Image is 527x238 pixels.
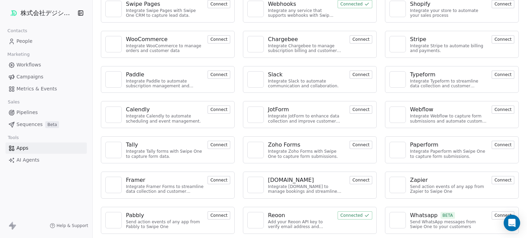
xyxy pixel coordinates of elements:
a: Connect [208,36,230,42]
div: Integrate Zoho Forms with Swipe One to capture form submissions. [268,149,346,159]
button: Connect [208,105,230,114]
div: Integrate any service that supports webhooks with Swipe One to capture and automate data workflows. [268,8,333,18]
div: Pabbly [126,211,144,220]
div: Integrate your store to automate your sales process [410,8,488,18]
a: Connect [492,177,514,183]
a: Pipelines [5,107,87,118]
div: Open Intercom Messenger [504,215,520,231]
div: Chargebee [268,35,298,43]
span: Sales [5,97,23,107]
a: NA [389,212,406,228]
div: Calendly [126,105,150,114]
div: Zapier [410,176,428,184]
img: NA [108,215,119,225]
div: Paperform [410,141,438,149]
a: JotForm [268,105,346,114]
span: Apps [16,145,28,152]
a: Connect [208,212,230,218]
a: [DOMAIN_NAME] [268,176,346,184]
button: Connect [350,71,372,79]
div: Integrate [DOMAIN_NAME] to manage bookings and streamline scheduling. [268,184,346,194]
a: NA [247,212,264,228]
img: NA [108,39,119,49]
button: Connect [492,211,514,220]
a: Connect [208,177,230,183]
button: Connect [350,105,372,114]
a: Workflows [5,59,87,71]
img: NA [108,110,119,120]
button: Connect [350,176,372,184]
span: Tools [5,133,22,143]
div: Stripe [410,35,426,43]
a: NA [389,177,406,193]
div: Whatsapp [410,211,438,220]
button: Connect [492,141,514,149]
a: Apps [5,142,87,154]
a: NA [389,1,406,17]
a: NA [247,107,264,123]
button: Connect [208,35,230,43]
a: Stripe [410,35,488,43]
img: NA [393,145,403,155]
span: Beta [45,121,59,128]
a: Connect [350,177,372,183]
div: Integrate Paddle to automate subscription management and customer engagement. [126,79,203,89]
a: Zoho Forms [268,141,346,149]
a: NA [247,142,264,158]
img: NA [108,4,119,14]
a: Connect [492,141,514,148]
div: Integrate Typeform to streamline data collection and customer engagement. [410,79,488,89]
button: Connect [350,141,372,149]
span: People [16,38,33,45]
div: Webflow [410,105,433,114]
a: NA [247,177,264,193]
div: [DOMAIN_NAME] [268,176,314,184]
a: Slack [268,71,346,79]
span: Metrics & Events [16,85,57,92]
a: Reoon [268,211,333,220]
div: Tally [126,141,138,149]
div: Integrate Chargebee to manage subscription billing and customer data. [268,43,346,53]
a: Connect [350,36,372,42]
a: WhatsappBETA [410,211,488,220]
img: NA [393,4,403,14]
span: Sequences [16,121,43,128]
img: NA [250,215,261,225]
a: Connect [492,212,514,218]
a: NA [247,71,264,88]
button: Connect [350,35,372,43]
div: Integrate JotForm to enhance data collection and improve customer engagement. [268,114,346,124]
img: NA [250,145,261,155]
div: Integrate Tally forms with Swipe One to capture form data. [126,149,203,159]
span: Help & Support [57,223,88,228]
img: NA [250,110,261,120]
span: AI Agents [16,156,39,164]
a: Connect [350,106,372,113]
a: WooCommerce [126,35,203,43]
a: NA [247,36,264,52]
div: Add your Reoon API key to verify email address and reduce bounces [268,220,333,229]
a: Connect [208,141,230,148]
a: Connect [208,71,230,78]
a: Connect [350,141,372,148]
a: NA [105,107,122,123]
a: NA [105,36,122,52]
div: Integrate Paperform with Swipe One to capture form submissions. [410,149,488,159]
span: Contacts [4,26,30,36]
button: Connect [492,35,514,43]
a: NA [105,142,122,158]
span: BETA [441,212,455,219]
button: Connect [208,141,230,149]
a: Connected [338,1,372,7]
div: Zoho Forms [268,141,300,149]
button: Connect [492,176,514,184]
img: NA [250,39,261,49]
span: Pipelines [16,109,38,116]
a: NA [389,71,406,88]
span: Workflows [16,61,41,68]
div: Reoon [268,211,285,220]
a: Connect [208,106,230,113]
a: Connect [350,71,372,78]
div: JotForm [268,105,289,114]
a: NA [389,142,406,158]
